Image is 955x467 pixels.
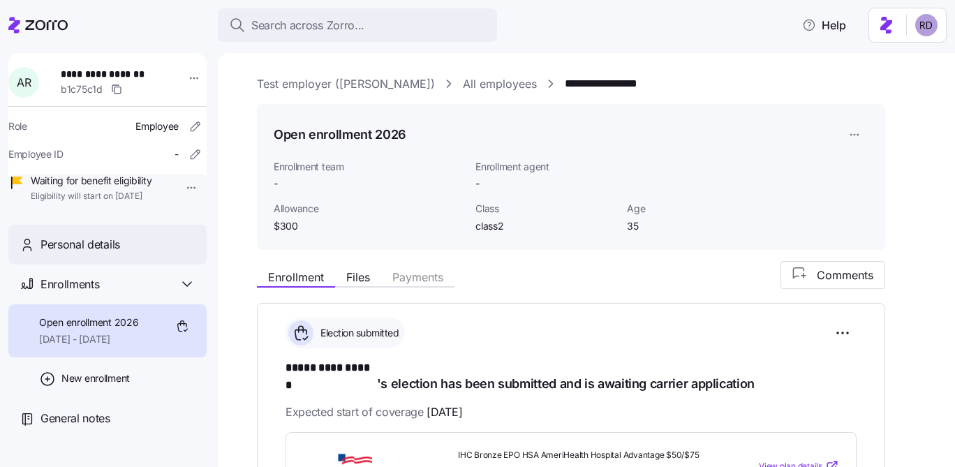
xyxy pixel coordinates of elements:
[135,119,179,133] span: Employee
[274,126,406,143] h1: Open enrollment 2026
[40,276,99,293] span: Enrollments
[627,202,767,216] span: Age
[802,17,846,34] span: Help
[39,332,138,346] span: [DATE] - [DATE]
[39,316,138,329] span: Open enrollment 2026
[274,160,464,174] span: Enrollment team
[274,202,464,216] span: Allowance
[251,17,364,34] span: Search across Zorro...
[427,403,462,421] span: [DATE]
[40,410,110,427] span: General notes
[175,147,179,161] span: -
[316,326,399,340] span: Election submitted
[475,160,616,174] span: Enrollment agent
[17,77,31,88] span: A R
[40,236,120,253] span: Personal details
[475,219,616,233] span: class2
[458,450,702,461] span: IHC Bronze EPO HSA AmeriHealth Hospital Advantage $50/$75
[286,359,857,392] h1: 's election has been submitted and is awaiting carrier application
[791,11,857,39] button: Help
[286,403,462,421] span: Expected start of coverage
[8,147,64,161] span: Employee ID
[31,191,151,202] span: Eligibility will start on [DATE]
[817,267,873,283] span: Comments
[218,8,497,42] button: Search across Zorro...
[780,261,885,289] button: Comments
[627,219,767,233] span: 35
[61,371,130,385] span: New enrollment
[61,82,103,96] span: b1c75c1d
[392,272,443,283] span: Payments
[915,14,938,36] img: 6d862e07fa9c5eedf81a4422c42283ac
[268,272,324,283] span: Enrollment
[475,177,480,191] span: -
[475,202,616,216] span: Class
[31,174,151,188] span: Waiting for benefit eligibility
[8,119,27,133] span: Role
[274,177,464,191] span: -
[346,272,370,283] span: Files
[274,219,464,233] span: $300
[463,75,537,93] a: All employees
[257,75,435,93] a: Test employer ([PERSON_NAME])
